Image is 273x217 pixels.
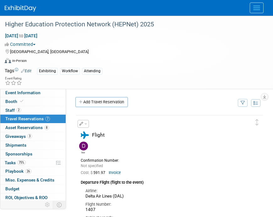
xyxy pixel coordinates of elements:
button: Committed [5,41,38,47]
a: Booth [0,97,66,106]
div: Dae Kim [79,150,87,154]
a: Asset Reservations8 [0,123,66,132]
div: Airline: [85,188,249,194]
div: Exhibiting [37,68,58,74]
span: Booth [5,99,25,104]
span: Misc. Expenses & Credits [5,177,54,182]
div: Event Format [5,57,265,67]
td: Personalize Event Tab Strip [42,201,53,209]
span: ROI, Objectives & ROO [5,195,47,200]
a: Sponsorships [0,150,66,158]
span: Giveaways [5,134,32,139]
span: Tasks [5,160,26,165]
a: Budget [0,185,66,193]
div: Attending [82,68,102,74]
span: 8 [44,125,49,130]
div: In-Person [12,58,27,63]
i: Filter by Traveler [241,101,245,105]
span: 26 [25,169,31,174]
span: 75% [17,160,26,165]
span: Playbook [5,169,31,174]
img: Format-Inperson.png [5,58,11,63]
span: 3 [27,134,32,138]
span: Event Information [5,90,41,95]
span: Shipments [5,143,26,148]
span: 591.97 [81,171,108,175]
div: Delta Air Lines (DAL) [85,194,249,199]
div: Higher Education Protection Network (HEPNet) 2025 [3,19,260,30]
i: Click and drag to move item [255,119,259,126]
div: Dae Kim [78,142,89,154]
span: Cost: $ [81,171,93,175]
span: 2 [16,108,21,112]
a: Travel Reservations7 [0,115,66,123]
a: Shipments [0,141,66,149]
span: Sponsorships [5,151,32,156]
img: ExhibitDay [5,5,36,12]
a: Edit [21,69,31,73]
span: Asset Reservations [5,125,49,130]
div: Workflow [60,68,80,74]
td: Toggle Event Tabs [53,201,66,209]
span: to [18,33,24,38]
img: Dae Kim [79,142,88,150]
a: Misc. Expenses & Credits [0,176,66,184]
a: Playbook26 [0,167,66,176]
span: Budget [5,186,19,191]
a: Tasks75% [0,159,66,167]
a: Giveaways3 [0,132,66,141]
div: Event Rating [5,77,22,80]
span: Not specified [81,164,103,168]
span: 7 [45,117,50,121]
div: Departure Flight (flight to the event) [81,176,249,186]
td: Tags [5,68,31,75]
div: 1407 [85,207,249,213]
i: Flight [81,132,89,139]
div: Flight Number: [85,202,249,207]
span: [DATE] [DATE] [5,33,38,39]
i: Booth reservation complete [20,100,23,103]
span: [GEOGRAPHIC_DATA], [GEOGRAPHIC_DATA] [10,49,89,54]
span: Flight [92,132,105,138]
span: Staff [5,108,21,113]
div: Confirmation Number: [81,156,124,163]
button: Menu [250,3,264,13]
a: Event Information [0,89,66,97]
a: Invoice [109,171,121,175]
a: Staff2 [0,106,66,115]
span: Travel Reservations [5,116,50,121]
a: ROI, Objectives & ROO [0,193,66,202]
a: Add Travel Reservation [75,97,128,107]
